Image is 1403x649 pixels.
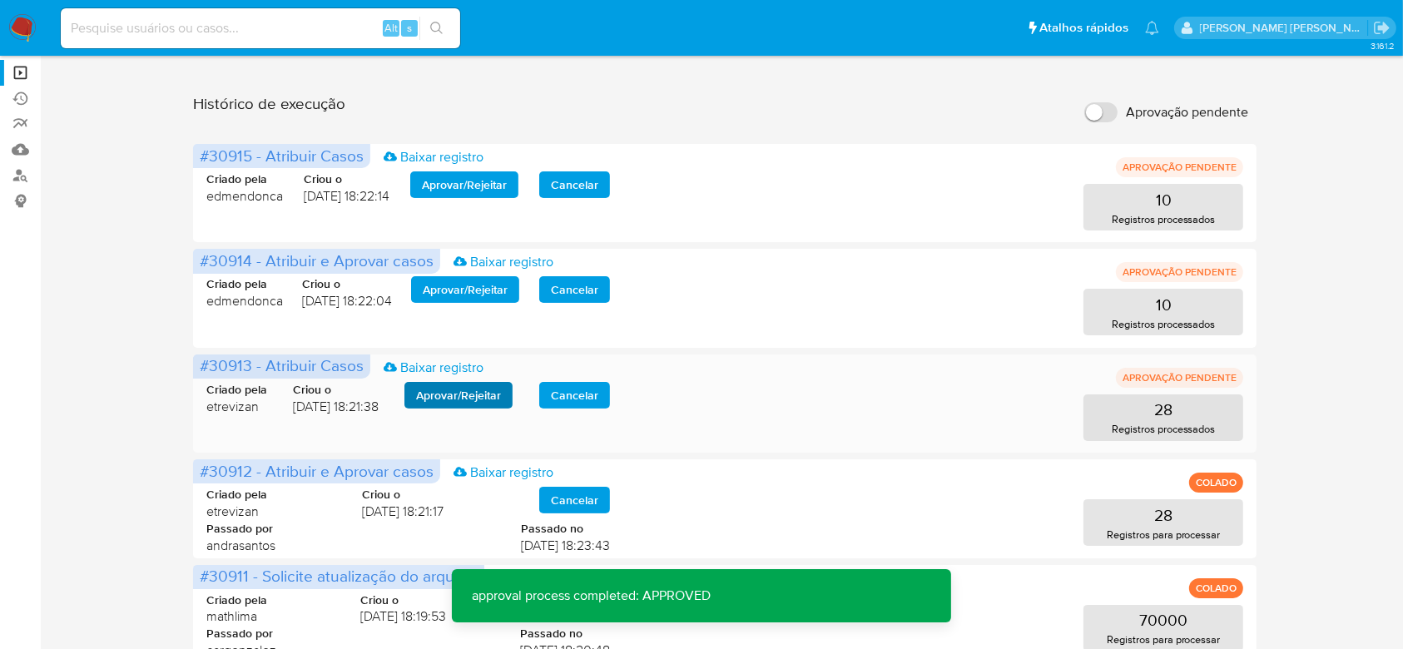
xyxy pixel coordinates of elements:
span: Alt [384,20,398,36]
button: search-icon [419,17,454,40]
a: Notificações [1145,21,1159,35]
a: Sair [1373,19,1391,37]
input: Pesquise usuários ou casos... [61,17,460,39]
span: 3.161.2 [1371,39,1395,52]
span: s [407,20,412,36]
p: andrea.asantos@mercadopago.com.br [1200,20,1368,36]
span: Atalhos rápidos [1039,19,1128,37]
